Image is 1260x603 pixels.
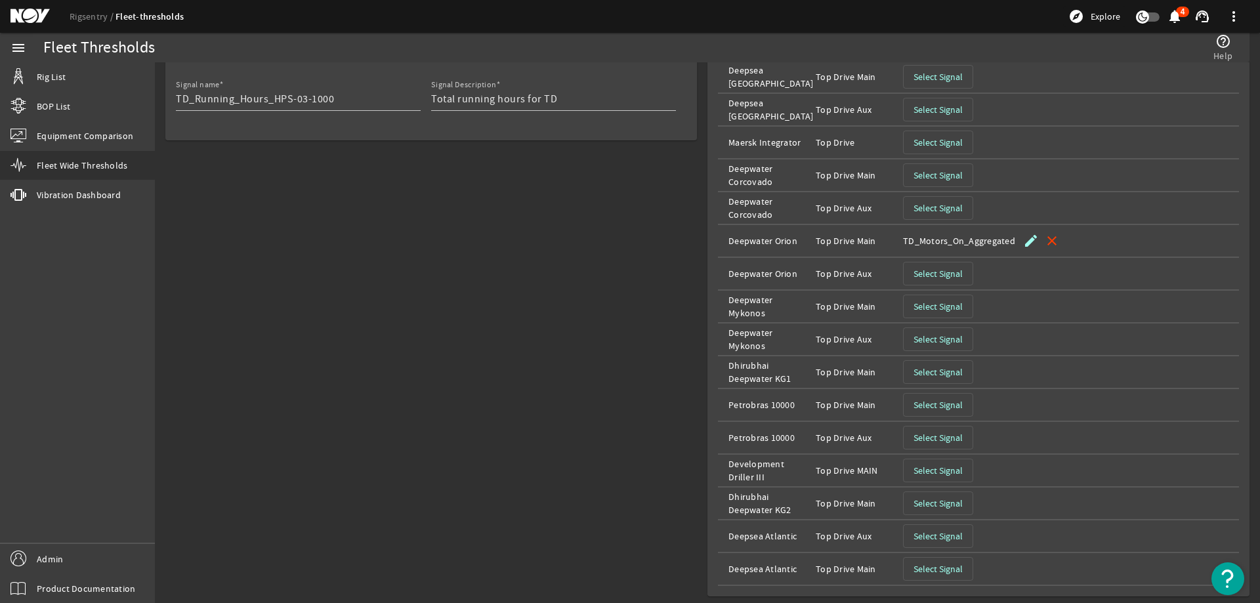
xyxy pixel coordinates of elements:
[913,562,963,575] span: Select Signal
[728,431,810,444] div: Petrobras 10000
[728,267,810,280] div: Deepwater Orion
[816,234,898,247] div: Top Drive Main
[37,70,66,83] span: Rig List
[913,398,963,411] span: Select Signal
[1167,9,1183,24] mat-icon: notifications
[816,267,898,280] div: Top Drive Aux
[816,497,898,510] div: Top Drive Main
[37,159,127,172] span: Fleet Wide Thresholds
[728,457,810,484] div: Development Driller III
[903,524,973,548] button: Select Signal
[816,300,898,313] div: Top Drive Main
[728,96,810,123] div: Deepsea [GEOGRAPHIC_DATA]
[816,464,898,477] div: Top Drive MAIN
[37,100,70,113] span: BOP List
[431,80,496,90] mat-label: Signal Description
[913,333,963,346] span: Select Signal
[1044,233,1060,249] mat-icon: close
[728,562,810,575] div: Deepsea Atlantic
[728,162,810,188] div: Deepwater Corcovado
[728,293,810,320] div: Deepwater Mykonos
[903,393,973,417] button: Select Signal
[903,557,973,581] button: Select Signal
[1023,233,1039,249] mat-icon: edit
[816,201,898,215] div: Top Drive Aux
[816,103,898,116] div: Top Drive Aux
[913,201,963,215] span: Select Signal
[903,262,973,285] button: Select Signal
[903,459,973,482] button: Select Signal
[903,426,973,449] button: Select Signal
[903,327,973,351] button: Select Signal
[816,562,898,575] div: Top Drive Main
[728,64,810,90] div: Deepsea [GEOGRAPHIC_DATA]
[37,552,63,566] span: Admin
[115,10,184,23] a: Fleet-thresholds
[903,98,973,121] button: Select Signal
[816,431,898,444] div: Top Drive Aux
[913,267,963,280] span: Select Signal
[43,41,155,54] div: Fleet Thresholds
[913,530,963,543] span: Select Signal
[728,530,810,543] div: Deepsea Atlantic
[816,530,898,543] div: Top Drive Aux
[816,136,898,149] div: Top Drive
[1063,6,1125,27] button: Explore
[816,398,898,411] div: Top Drive Main
[903,234,1015,247] div: TD_Motors_On_Aggregated
[816,70,898,83] div: Top Drive Main
[10,187,26,203] mat-icon: vibration
[1218,1,1249,32] button: more_vert
[913,431,963,444] span: Select Signal
[1068,9,1084,24] mat-icon: explore
[903,196,973,220] button: Select Signal
[10,40,26,56] mat-icon: menu
[903,295,973,318] button: Select Signal
[1091,10,1120,23] span: Explore
[913,169,963,182] span: Select Signal
[903,65,973,89] button: Select Signal
[1211,562,1244,595] button: Open Resource Center
[913,70,963,83] span: Select Signal
[816,333,898,346] div: Top Drive Aux
[816,365,898,379] div: Top Drive Main
[728,326,810,352] div: Deepwater Mykonos
[37,129,133,142] span: Equipment Comparison
[70,10,115,22] a: Rigsentry
[728,136,810,149] div: Maersk Integrator
[37,582,135,595] span: Product Documentation
[728,490,810,516] div: Dhirubhai Deepwater KG2
[728,195,810,221] div: Deepwater Corcovado
[913,464,963,477] span: Select Signal
[913,497,963,510] span: Select Signal
[176,80,219,90] mat-label: Signal name
[1167,10,1181,24] button: 4
[37,188,121,201] span: Vibration Dashboard
[1194,9,1210,24] mat-icon: support_agent
[903,360,973,384] button: Select Signal
[1213,49,1232,62] span: Help
[903,163,973,187] button: Select Signal
[913,365,963,379] span: Select Signal
[903,491,973,515] button: Select Signal
[1215,33,1231,49] mat-icon: help_outline
[728,398,810,411] div: Petrobras 10000
[728,234,810,247] div: Deepwater Orion
[913,300,963,313] span: Select Signal
[913,136,963,149] span: Select Signal
[913,103,963,116] span: Select Signal
[816,169,898,182] div: Top Drive Main
[903,131,973,154] button: Select Signal
[728,359,810,385] div: Dhirubhai Deepwater KG1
